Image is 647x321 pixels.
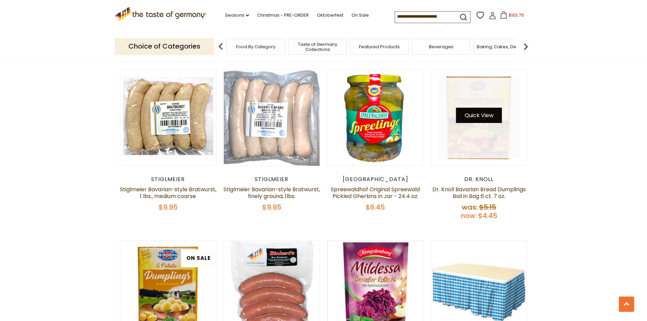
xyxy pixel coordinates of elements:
[431,70,527,166] img: Dr. Knoll Bavarian Bread Dumplings Boil in Bag 6 ct. 7 oz.
[461,211,477,220] label: Now:
[236,44,275,49] a: Food By Category
[317,12,343,19] a: Oktoberfest
[225,12,249,19] a: Seasons
[366,202,385,212] span: $6.45
[462,202,478,212] label: Was:
[331,185,420,200] a: Spreewaldhof Original Spreewald Pickled Gherkins in Jar - 24.4 oz.
[257,12,309,19] a: Christmas - PRE-ORDER
[115,38,214,55] p: Choice of Categories
[519,40,533,53] img: next arrow
[120,70,216,166] img: Stiglmeier Bavarian-style Bratwurst, 1 lbs., medium coarse
[327,176,424,183] div: [GEOGRAPHIC_DATA]
[290,42,345,52] a: Taste of Germany Collections
[359,44,400,49] a: Featured Products
[456,108,502,123] button: Quick View
[429,44,453,49] a: Beverages
[432,185,526,200] a: Dr. Knoll Bavarian Bread Dumplings Boil in Bag 6 ct. 7 oz.
[431,176,527,183] div: Dr. Knoll
[509,12,524,18] span: $103.75
[120,176,217,183] div: Stiglmeier
[223,185,320,200] a: Stiglmeier Bavarian-style Bratwurst, finely ground, 1lbs.
[262,202,281,212] span: $9.95
[224,70,320,166] img: Stiglmeier Bavarian-style Bratwurst, finely ground, 1lbs.
[214,40,228,53] img: previous arrow
[477,44,529,49] a: Baking, Cakes, Desserts
[479,202,496,212] span: $5.15
[159,202,178,212] span: $9.95
[352,12,369,19] a: On Sale
[120,185,216,200] a: Stiglmeier Bavarian-style Bratwurst, 1 lbs., medium coarse
[223,176,320,183] div: Stiglmeier
[478,211,497,220] span: $4.45
[498,11,526,21] button: $103.75
[327,70,424,166] img: Spreewaldhof Original Spreewald Pickled Gherkins in Jar - 24.4 oz.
